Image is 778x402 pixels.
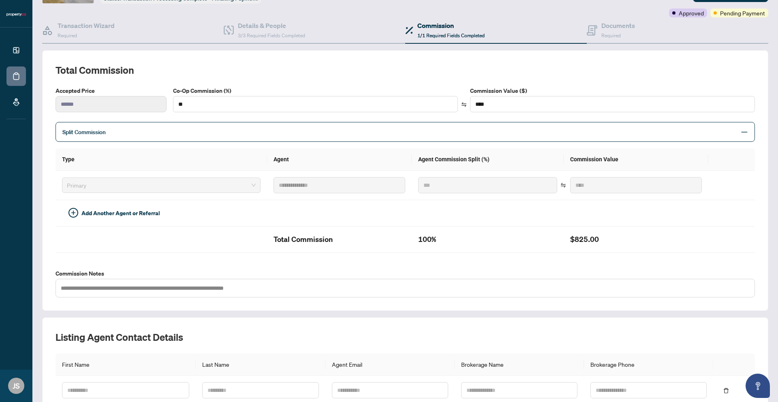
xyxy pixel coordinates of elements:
th: Type [56,148,267,171]
h2: 100% [418,233,557,246]
h4: Commission [417,21,485,30]
label: Co-Op Commission (%) [173,86,458,95]
span: Pending Payment [720,9,765,17]
span: swap [461,102,467,107]
h2: Listing Agent Contact Details [56,331,755,344]
h2: $825.00 [570,233,702,246]
img: logo [6,12,26,17]
th: Last Name [196,353,325,376]
span: swap [560,182,566,188]
span: Split Commission [62,128,106,136]
th: Brokerage Phone [584,353,713,376]
span: plus-circle [68,208,78,218]
th: Commission Value [564,148,708,171]
span: Required [601,32,621,38]
span: 3/3 Required Fields Completed [238,32,305,38]
span: JS [13,380,20,391]
span: Primary [67,179,256,191]
th: Agent Email [325,353,455,376]
span: 1/1 Required Fields Completed [417,32,485,38]
h2: Total Commission [56,64,755,77]
label: Commission Notes [56,269,755,278]
button: Add Another Agent or Referral [62,207,167,220]
h4: Details & People [238,21,305,30]
div: Split Commission [56,122,755,142]
span: Required [58,32,77,38]
h4: Transaction Wizard [58,21,115,30]
th: First Name [56,353,196,376]
th: Agent [267,148,412,171]
span: Approved [679,9,704,17]
th: Brokerage Name [455,353,584,376]
span: delete [723,388,729,393]
label: Accepted Price [56,86,167,95]
h4: Documents [601,21,635,30]
button: Open asap [746,374,770,398]
label: Commission Value ($) [470,86,755,95]
span: minus [741,128,748,136]
th: Agent Commission Split (%) [412,148,564,171]
h2: Total Commission [274,233,405,246]
span: Add Another Agent or Referral [81,209,160,218]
